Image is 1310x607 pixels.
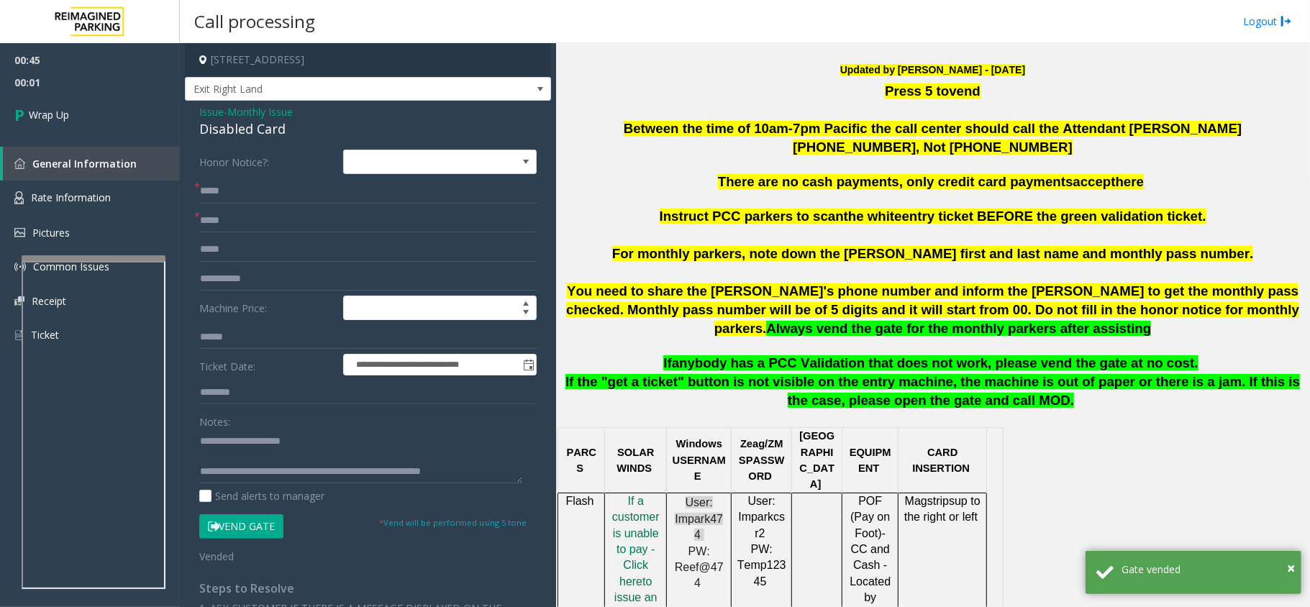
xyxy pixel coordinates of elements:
[663,355,671,370] span: If
[14,261,26,273] img: 'icon'
[199,549,234,563] span: Vended
[186,78,478,101] span: Exit Right Land
[738,495,785,539] span: User: Imparkcsr2
[199,104,224,119] span: Issue
[617,447,654,474] span: SOLAR WINDS
[199,119,537,139] div: Disabled Card
[1243,14,1292,29] a: Logout
[675,545,724,590] span: PW: Reef@474
[1287,558,1295,578] span: ×
[766,321,1151,336] span: Always vend the gate for the monthly parkers after assisting
[185,43,551,77] h4: [STREET_ADDRESS]
[227,104,293,119] span: Monthly Issue
[905,495,927,507] span: Mag
[612,496,660,588] a: f a customer is unable to pay - Click her
[31,191,111,204] span: Rate Information
[224,105,293,119] span: -
[675,496,723,541] span: User: Impark474
[902,209,1206,224] span: entry ticket BEFORE the green validation ticket.
[673,438,726,482] span: Windows USERNAME
[14,158,25,169] img: 'icon'
[850,495,890,539] span: POF (Pay on Foot)
[566,495,594,507] span: Flash
[1281,14,1292,29] img: logout
[885,83,949,99] span: Press 5 to
[1287,557,1295,579] button: Close
[912,447,970,474] span: CARD INSERTION
[14,191,24,204] img: 'icon'
[199,582,537,595] h4: Steps to Resolve
[740,438,765,450] span: Zeag
[844,209,902,224] span: the white
[14,296,24,306] img: 'icon'
[850,575,891,588] span: Located
[949,83,981,99] span: vend
[739,438,785,482] span: /ZMSPASSWORD
[516,296,536,308] span: Increase value
[850,447,891,474] span: EQUIPMENT
[566,283,1299,336] span: You need to share the [PERSON_NAME]'s phone number and inform the [PERSON_NAME] to get the monthl...
[199,514,283,539] button: Vend Gate
[1073,174,1116,189] span: accept
[379,517,527,528] small: Vend will be performed using 5 tone
[718,174,1073,189] span: There are no cash payments, only credit card payments
[3,147,180,181] a: General Information
[14,329,24,342] img: 'icon'
[1122,562,1291,577] div: Gate vended
[196,296,340,320] label: Machine Price:
[29,107,69,122] span: Wrap Up
[196,354,340,375] label: Ticket Date:
[187,4,322,39] h3: Call processing
[799,430,834,490] span: [GEOGRAPHIC_DATA]
[672,355,1198,370] span: anybody has a PCC Validation that does not work, please vend the gate at no cost.
[840,64,1025,76] b: Updated by [PERSON_NAME] - [DATE]
[32,157,137,170] span: General Information
[199,488,324,503] label: Send alerts to manager
[32,226,70,239] span: Pictures
[516,308,536,319] span: Decrease value
[628,495,631,507] span: I
[737,543,786,588] span: PW: Temp12345
[196,150,340,174] label: Honor Notice?:
[927,495,955,507] span: strips
[199,409,230,429] label: Notes:
[628,496,631,507] a: I
[567,447,597,474] span: PARCS
[1116,174,1144,189] span: here
[624,121,1242,155] span: Between the time of 10am-7pm Pacific the call center should call the Attendant [PERSON_NAME] [PHO...
[660,209,844,224] span: Instruct PCC parkers to scan
[520,355,536,375] span: Toggle popup
[14,228,25,237] img: 'icon'
[636,576,642,588] a: e
[851,527,890,572] span: -CC and Cash -
[612,246,1253,261] span: For monthly parkers, note down the [PERSON_NAME] first and last name and monthly pass number.
[565,374,1300,408] span: If the "get a ticket" button is not visible on the entry machine, the machine is out of paper or ...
